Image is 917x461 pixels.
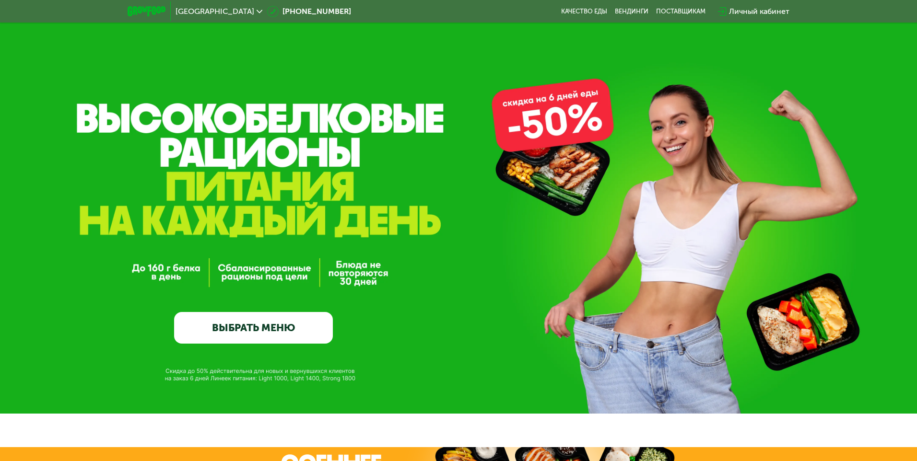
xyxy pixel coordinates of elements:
[615,8,648,15] a: Вендинги
[176,8,254,15] span: [GEOGRAPHIC_DATA]
[174,312,333,344] a: ВЫБРАТЬ МЕНЮ
[267,6,351,17] a: [PHONE_NUMBER]
[656,8,705,15] div: поставщикам
[561,8,607,15] a: Качество еды
[729,6,789,17] div: Личный кабинет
